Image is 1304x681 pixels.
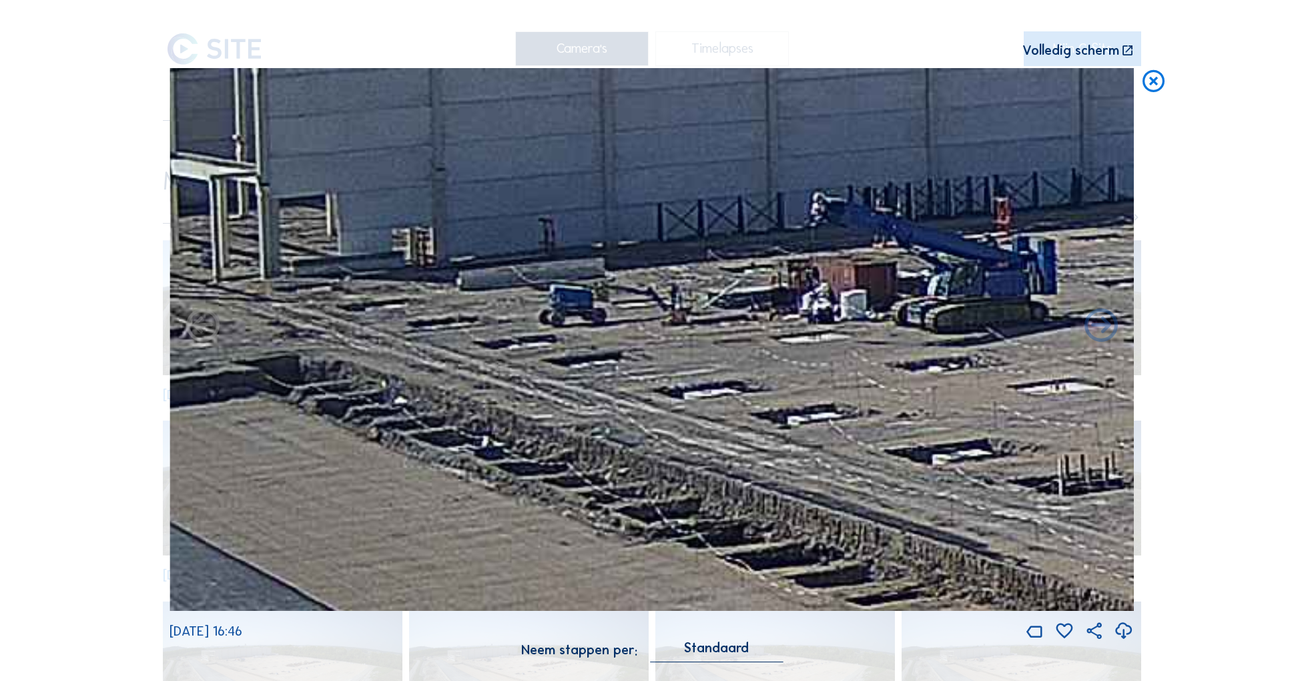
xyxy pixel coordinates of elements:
[183,306,223,347] i: Forward
[684,642,749,654] div: Standaard
[650,642,783,661] div: Standaard
[170,68,1134,611] img: Image
[170,623,242,639] span: [DATE] 16:46
[1081,306,1121,347] i: Back
[1022,44,1119,58] div: Volledig scherm
[521,644,637,657] div: Neem stappen per:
